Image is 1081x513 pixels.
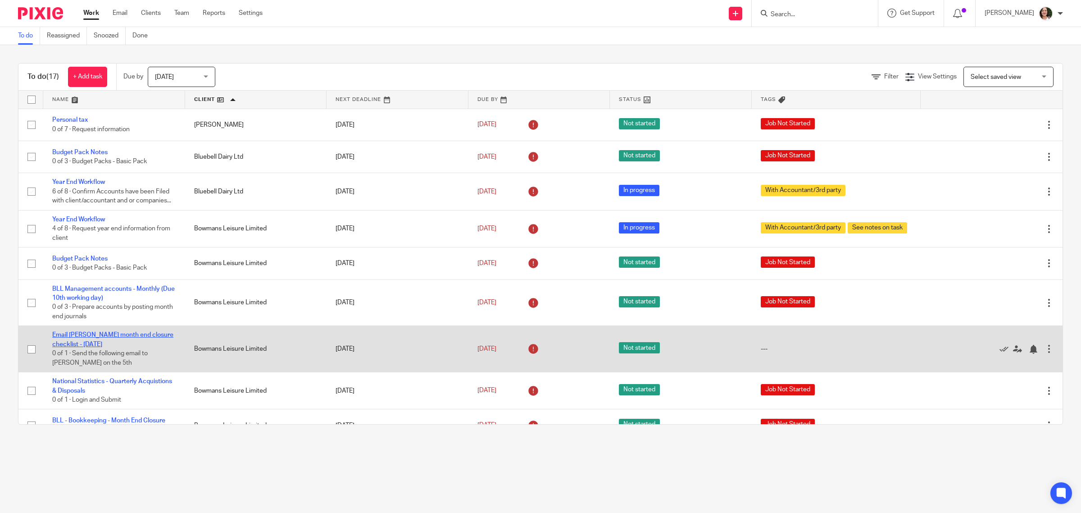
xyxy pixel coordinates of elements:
span: Job Not Started [761,150,815,161]
span: Not started [619,256,660,268]
span: Not started [619,342,660,353]
span: Get Support [900,10,935,16]
td: [DATE] [327,173,468,210]
td: Bluebell Dairy Ltd [185,141,327,173]
td: Bowmans Leisure Limited [185,409,327,441]
td: [DATE] [327,409,468,441]
td: Bowmans Leisure Limited [185,326,327,372]
span: Not started [619,118,660,129]
img: me.jpg [1039,6,1053,21]
a: To do [18,27,40,45]
td: [PERSON_NAME] [185,109,327,141]
span: [DATE] [477,225,496,232]
td: Bowmans Leisure Limited [185,210,327,247]
td: [DATE] [327,279,468,326]
span: Not started [619,296,660,307]
span: [DATE] [477,154,496,160]
span: [DATE] [477,188,496,195]
span: Job Not Started [761,118,815,129]
span: 0 of 3 · Budget Packs - Basic Pack [52,265,147,271]
td: Bowmans Leisure Limited [185,247,327,279]
span: Select saved view [971,74,1021,80]
span: Not started [619,150,660,161]
td: [DATE] [327,109,468,141]
span: [DATE] [477,422,496,428]
span: (17) [46,73,59,80]
span: 0 of 1 · Send the following email to [PERSON_NAME] on the 5th [52,350,148,366]
a: Snoozed [94,27,126,45]
td: [DATE] [327,247,468,279]
a: Done [132,27,154,45]
a: National Statistics - Quarterly Acquistions & Disposals [52,378,172,394]
img: Pixie [18,7,63,19]
span: [DATE] [477,260,496,266]
span: [DATE] [477,122,496,128]
a: Year End Workflow [52,179,105,185]
span: Not started [619,384,660,395]
td: Bluebell Dairy Ltd [185,173,327,210]
span: With Accountant/3rd party [761,185,845,196]
span: Job Not Started [761,256,815,268]
span: 4 of 8 · Request year end information from client [52,225,170,241]
td: Bowmans Leisure Limited [185,372,327,409]
span: Job Not Started [761,384,815,395]
a: Work [83,9,99,18]
span: 0 of 3 · Prepare accounts by posting month end journals [52,304,173,320]
span: With Accountant/3rd party [761,222,845,234]
span: 0 of 1 · Login and Submit [52,397,121,403]
td: [DATE] [327,210,468,247]
span: [DATE] [477,299,496,306]
a: Budget Pack Notes [52,149,108,156]
a: BLL Management accounts - Monthly (Due 10th working day) [52,286,175,301]
a: Email [PERSON_NAME] month end closure checklist - [DATE] [52,332,173,347]
span: See notes on task [848,222,907,234]
td: [DATE] [327,141,468,173]
span: 0 of 7 · Request information [52,126,130,133]
span: Job Not Started [761,419,815,430]
div: --- [761,344,912,353]
span: Job Not Started [761,296,815,307]
td: [DATE] [327,326,468,372]
a: Personal tax [52,117,88,123]
span: Tags [761,97,776,102]
p: [PERSON_NAME] [985,9,1034,18]
h1: To do [27,72,59,82]
a: Reassigned [47,27,87,45]
span: [DATE] [477,388,496,394]
td: Bowmans Leisure Limited [185,279,327,326]
span: In progress [619,185,659,196]
a: Team [174,9,189,18]
input: Search [770,11,851,19]
td: [DATE] [327,372,468,409]
a: + Add task [68,67,107,87]
a: Budget Pack Notes [52,256,108,262]
span: [DATE] [155,74,174,80]
span: Not started [619,419,660,430]
a: Year End Workflow [52,216,105,223]
p: Due by [123,72,143,81]
span: In progress [619,222,659,234]
span: Filter [884,73,899,80]
a: Mark as done [999,344,1013,353]
span: 0 of 3 · Budget Packs - Basic Pack [52,158,147,165]
a: Settings [239,9,263,18]
a: Reports [203,9,225,18]
a: BLL - Bookkeeping - Month End Closure [52,417,165,424]
a: Email [113,9,127,18]
a: Clients [141,9,161,18]
span: 6 of 8 · Confirm Accounts have been Filed with client/accountant and or companies... [52,188,171,204]
span: [DATE] [477,346,496,352]
span: View Settings [918,73,957,80]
